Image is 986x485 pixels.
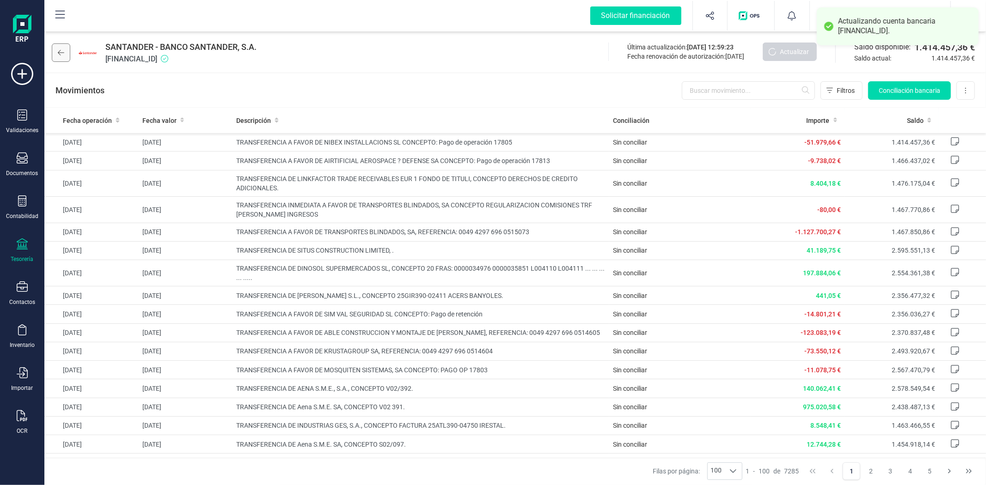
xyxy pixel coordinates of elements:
span: Fecha operación [63,116,112,125]
td: [DATE] [44,454,139,472]
span: Fecha valor [142,116,177,125]
td: 2.554.361,38 € [845,260,939,286]
td: [DATE] [44,323,139,342]
span: Descripción [236,116,271,125]
img: LI [825,6,845,26]
span: -80,00 € [817,206,841,213]
span: TRANSFERENCIA DE Aena S.M.E. SA, CONCEPTO S02/097. [236,440,606,449]
td: 1.466.437,02 € [845,152,939,170]
div: - [746,467,799,476]
span: TRANSFERENCIA DE AENA S.M.E., S.A., CONCEPTO V02/392. [236,384,606,393]
td: [DATE] [139,454,233,472]
td: [DATE] [44,223,139,241]
button: Conciliación bancaria [868,81,951,100]
span: -1.127.700,27 € [795,228,841,236]
td: 1.463.466,55 € [845,416,939,435]
span: Sin conciliar [613,310,647,318]
span: Saldo [907,116,924,125]
button: Actualizar [763,42,817,61]
div: Tesorería [11,255,34,263]
span: Sin conciliar [613,422,647,429]
span: TRANSFERENCIA DE INDUSTRIAS GES, S.A., CONCEPTO FACTURA 25ATL390-04750 IRESTAL. [236,421,606,430]
td: [DATE] [44,241,139,260]
td: [DATE] [139,379,233,398]
span: 100 [708,463,724,479]
td: [DATE] [44,342,139,360]
div: Fecha renovación de autorización: [627,52,744,61]
span: Sin conciliar [613,366,647,374]
td: [DATE] [44,152,139,170]
button: Solicitar financiación [579,1,692,30]
button: Page 4 [901,462,919,480]
td: [DATE] [44,170,139,196]
span: 1.414.457,36 € [931,54,975,63]
span: -9.738,02 € [808,157,841,164]
span: TRANSFERENCIA A FAVOR DE NIBEX INSTALLACIONS SL CONCEPTO: Pago de operación 17805 [236,138,606,147]
input: Buscar movimiento... [682,81,815,100]
span: Sin conciliar [613,403,647,411]
td: 1.454.918,14 € [845,435,939,454]
td: 1.442.173,86 € [845,454,939,472]
td: 2.438.487,13 € [845,398,939,416]
span: 8.404,18 € [810,180,841,187]
img: Logo Finanedi [13,15,31,44]
span: Saldo actual: [854,54,928,63]
td: [DATE] [139,286,233,305]
span: TRANSFERENCIA A FAVOR DE SIM VAL SEGURIDAD SL CONCEPTO: Pago de retención [236,309,606,319]
div: Última actualización: [627,42,744,52]
td: [DATE] [44,416,139,435]
td: [DATE] [139,435,233,454]
span: TRANSFERENCIA A FAVOR DE AIRTIFICIAL AEROSPACE ? DEFENSE SA CONCEPTO: Pago de operación 17813 [236,156,606,165]
span: TRANSFERENCIA DE [PERSON_NAME] S.L., CONCEPTO 25GIR390-02411 ACERS BANYOLES. [236,291,606,300]
td: 2.578.549,54 € [845,379,939,398]
span: SANTANDER - BANCO SANTANDER, S.A. [105,41,257,54]
div: Contactos [9,298,35,306]
td: [DATE] [44,260,139,286]
td: 1.476.175,04 € [845,170,939,196]
span: Sin conciliar [613,157,647,164]
span: Filtros [837,86,855,95]
td: [DATE] [139,170,233,196]
td: [DATE] [139,241,233,260]
td: 1.414.457,36 € [845,133,939,152]
div: OCR [17,427,28,435]
td: [DATE] [44,361,139,379]
div: Filas por página: [653,462,742,480]
td: [DATE] [44,286,139,305]
span: TRANSFERENCIA A FAVOR DE KRUSTAGROUP SA, REFERENCIA: 0049 4297 696 0514604 [236,346,606,356]
button: Page 1 [843,462,860,480]
span: TRANSFERENCIA DE SITUS CONSTRUCTION LIMITED, . [236,246,606,255]
div: Documentos [6,170,38,177]
td: [DATE] [139,398,233,416]
span: Sin conciliar [613,228,647,236]
div: Validaciones [6,127,38,134]
span: -73.550,12 € [804,347,841,355]
span: -14.801,21 € [804,310,841,318]
span: de [774,467,781,476]
td: 1.467.850,86 € [845,223,939,241]
button: Next Page [941,462,958,480]
span: Conciliación [613,116,649,125]
span: Sin conciliar [613,180,647,187]
span: 1 [746,467,750,476]
span: 7285 [784,467,799,476]
td: 2.370.837,48 € [845,323,939,342]
td: 2.595.551,13 € [845,241,939,260]
span: -123.083,19 € [801,329,841,336]
span: [DATE] 12:59:23 [687,43,734,51]
td: [DATE] [44,398,139,416]
span: 1.414.457,36 € [914,41,975,54]
span: Conciliación bancaria [879,86,940,95]
span: -11.078,75 € [804,366,841,374]
td: 2.356.036,27 € [845,305,939,323]
td: [DATE] [139,152,233,170]
td: [DATE] [44,196,139,223]
span: [FINANCIAL_ID] [105,54,257,65]
td: [DATE] [44,133,139,152]
span: TRANSFERENCIA A FAVOR DE ABLE CONSTRUCCION Y MONTAJE DE [PERSON_NAME], REFERENCIA: 0049 4297 696 ... [236,328,606,337]
div: Importar [12,384,33,392]
span: TRANSFERENCIA DE Aena S.M.E. SA, CONCEPTO V02 391. [236,402,606,412]
span: Sin conciliar [613,206,647,213]
td: [DATE] [139,223,233,241]
span: Saldo disponible: [854,42,911,53]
